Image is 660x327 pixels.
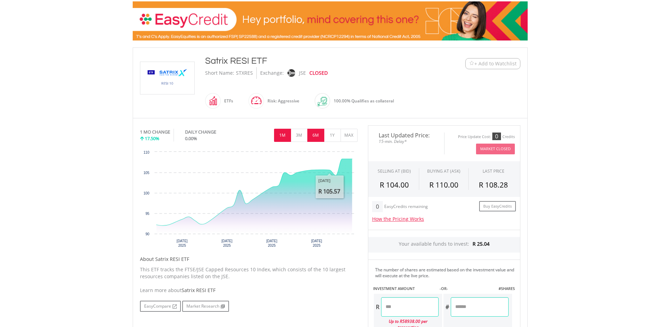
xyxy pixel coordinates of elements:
div: Price Update Cost: [458,134,491,139]
text: [DATE] 2025 [176,239,187,247]
span: 15-min. Delay* [373,138,439,145]
button: 1M [274,129,291,142]
button: Watchlist + Add to Watchlist [465,58,520,69]
text: 105 [143,171,149,175]
div: Risk: Aggressive [264,93,299,109]
div: # [443,297,451,317]
svg: Interactive chart [140,148,358,252]
div: LAST PRICE [483,168,504,174]
a: Market Research [182,301,229,312]
a: Buy EasyCredits [479,201,516,212]
button: 3M [291,129,308,142]
div: JSE [299,67,306,79]
p: This ETF tracks the FTSE/JSE Capped Resources 10 Index, which consists of the 10 largest resource... [140,266,358,280]
div: SELLING AT (BID) [378,168,411,174]
div: Satrix RESI ETF [205,55,423,67]
text: 110 [143,151,149,154]
button: 6M [307,129,324,142]
span: 0.00% [185,135,197,142]
img: EQU.ZA.STXRES.png [141,62,193,94]
div: 0 [372,201,383,212]
a: EasyCompare [140,301,181,312]
span: R 25.04 [473,240,490,247]
text: 95 [145,212,149,216]
div: The number of shares are estimated based on the investment value and will execute at the live price. [375,267,517,279]
img: Watchlist [469,61,474,66]
div: Short Name: [205,67,234,79]
span: R 110.00 [429,180,458,190]
label: -OR- [440,286,448,291]
text: 90 [145,232,149,236]
button: MAX [341,129,358,142]
span: Satrix RESI ETF [182,287,215,293]
div: Exchange: [260,67,284,79]
label: INVESTMENT AMOUNT [373,286,415,291]
text: [DATE] 2025 [311,239,322,247]
text: [DATE] 2025 [266,239,277,247]
text: [DATE] 2025 [221,239,232,247]
a: How the Pricing Works [372,216,424,222]
div: 1 MO CHANGE [140,129,170,135]
div: CLOSED [309,67,328,79]
label: #SHARES [499,286,515,291]
div: STXRES [236,67,253,79]
img: jse.png [287,69,295,77]
div: R [374,297,381,317]
span: R 104.00 [380,180,409,190]
div: Credits [502,134,515,139]
span: 17.50% [145,135,159,142]
div: EasyCredits remaining [384,204,428,210]
div: Your available funds to invest: [368,237,520,253]
button: Market Closed [476,144,515,154]
span: + Add to Watchlist [474,60,517,67]
text: 100 [143,191,149,195]
span: BUYING AT (ASK) [427,168,460,174]
img: EasyCredit Promotion Banner [133,1,528,40]
div: DAILY CHANGE [185,129,239,135]
span: 100.00% Qualifies as collateral [334,98,394,104]
span: R 108.28 [479,180,508,190]
div: ETFs [221,93,233,109]
div: Learn more about [140,287,358,294]
div: Chart. Highcharts interactive chart. [140,148,358,252]
img: collateral-qualifying-green.svg [318,97,327,106]
div: 0 [492,133,501,140]
button: 1Y [324,129,341,142]
h5: About Satrix RESI ETF [140,256,358,263]
span: Last Updated Price: [373,133,439,138]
